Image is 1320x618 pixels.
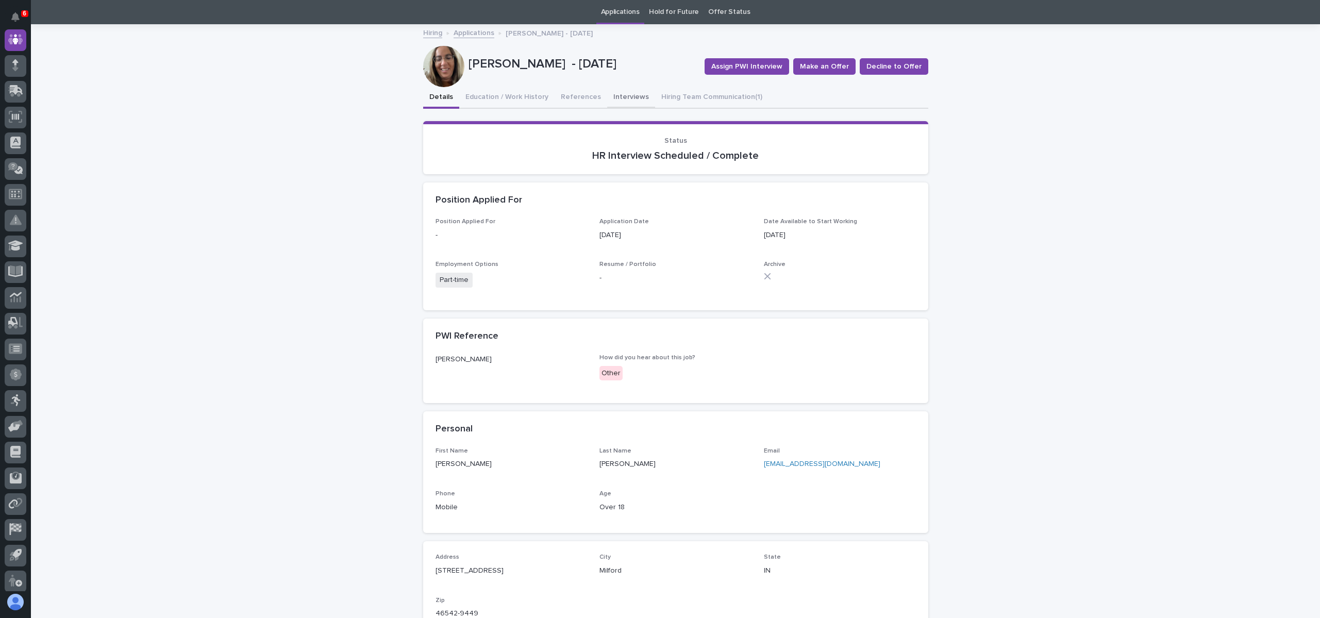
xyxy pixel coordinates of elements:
span: Zip [436,597,445,604]
p: [PERSON_NAME] - [DATE] [506,27,593,38]
span: Age [599,491,611,497]
span: Assign PWI Interview [711,61,782,72]
a: Hiring [423,26,442,38]
p: 6 [23,10,26,17]
button: Education / Work History [459,87,555,109]
span: Position Applied For [436,219,495,225]
p: [DATE] [764,230,916,241]
h2: Position Applied For [436,195,522,206]
span: City [599,554,611,560]
button: users-avatar [5,591,26,613]
span: Date Available to Start Working [764,219,857,225]
p: [STREET_ADDRESS] [436,565,588,576]
button: Details [423,87,459,109]
h2: Personal [436,424,473,435]
span: Resume / Portfolio [599,261,656,268]
p: [PERSON_NAME] [599,459,751,470]
button: Decline to Offer [860,58,928,75]
button: Make an Offer [793,58,856,75]
p: - [599,273,751,283]
p: HR Interview Scheduled / Complete [436,149,916,162]
span: First Name [436,448,468,454]
button: References [555,87,607,109]
span: Make an Offer [800,61,849,72]
p: [DATE] [599,230,751,241]
p: Over 18 [599,502,751,513]
a: Mobile [436,504,458,511]
div: Notifications6 [13,12,26,29]
span: Last Name [599,448,631,454]
div: Other [599,366,623,381]
button: Hiring Team Communication (1) [655,87,768,109]
span: Phone [436,491,455,497]
p: IN [764,565,916,576]
span: Status [664,137,687,144]
a: [EMAIL_ADDRESS][DOMAIN_NAME] [764,460,880,467]
a: Applications [454,26,494,38]
span: Part-time [436,273,473,288]
button: Notifications [5,6,26,28]
button: Assign PWI Interview [705,58,789,75]
p: [PERSON_NAME] [436,354,588,365]
span: Address [436,554,459,560]
span: Email [764,448,780,454]
span: State [764,554,781,560]
span: How did you hear about this job? [599,355,695,361]
span: Decline to Offer [866,61,922,72]
p: [PERSON_NAME] - [DATE] [469,57,696,72]
h2: PWI Reference [436,331,498,342]
span: Employment Options [436,261,498,268]
span: Application Date [599,219,649,225]
p: [PERSON_NAME] [436,459,588,470]
span: Archive [764,261,786,268]
button: Interviews [607,87,655,109]
p: Milford [599,565,751,576]
p: - [436,230,588,241]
